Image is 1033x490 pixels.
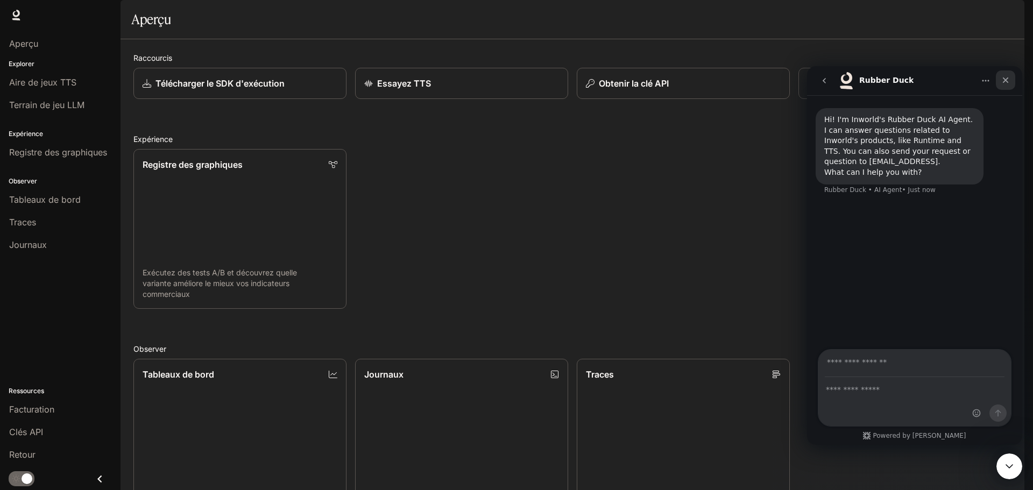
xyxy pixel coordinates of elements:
iframe: Chat en direct par interphone [807,66,1022,445]
font: Exécutez des tests A/B et découvrez quelle variante améliore le mieux vos indicateurs commerciaux [143,268,297,299]
font: Observer [133,344,166,353]
font: Traces [586,369,614,380]
a: Registre des graphiquesExécutez des tests A/B et découvrez quelle variante améliore le mieux vos ... [133,149,346,309]
button: Obtenir la clé API [577,68,790,99]
a: Essayez TTS [355,68,568,99]
a: Télécharger le SDK d'exécution [133,68,346,99]
iframe: Chat en direct par interphone [996,453,1022,479]
a: En savoir plus sur Runtime [798,68,1011,99]
font: Télécharger le SDK d'exécution [155,78,285,89]
font: Raccourcis [133,53,172,62]
font: Registre des graphiques [143,159,243,170]
font: Aperçu [131,11,171,27]
font: Essayez TTS [377,78,431,89]
font: Tableaux de bord [143,369,214,380]
font: Journaux [364,369,404,380]
font: Expérience [133,134,173,144]
font: Obtenir la clé API [599,78,669,89]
